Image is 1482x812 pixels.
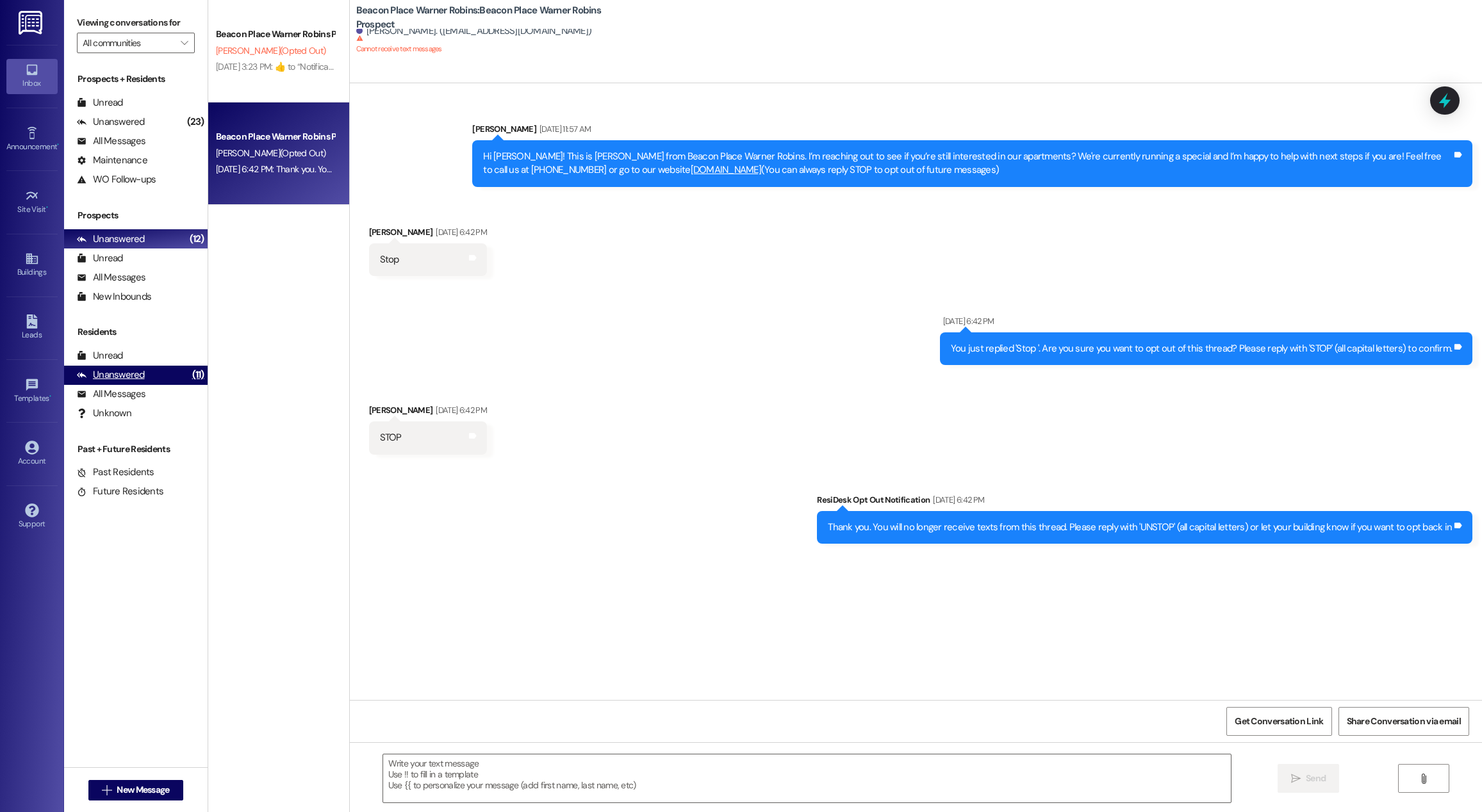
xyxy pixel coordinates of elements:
div: [DATE] 6:42 PM [930,493,984,507]
div: You just replied 'Stop '. Are you sure you want to opt out of this thread? Please reply with 'STO... [951,342,1452,355]
a: [DOMAIN_NAME] [691,163,761,176]
div: Unanswered [77,232,145,246]
span: Share Conversation via email [1347,715,1461,728]
div: (12) [186,229,208,249]
a: Account [6,437,58,471]
div: Maintenance [77,154,147,167]
div: Unread [77,252,123,265]
div: Hi [PERSON_NAME]! This is [PERSON_NAME] from Beacon Place Warner Robins. I’m reaching out to see ... [483,150,1452,177]
div: Unanswered [77,115,145,129]
a: Buildings [6,248,58,282]
div: Unread [77,96,123,110]
i:  [102,785,111,795]
span: • [46,203,48,212]
button: New Message [88,780,183,800]
div: [DATE] 6:42 PM [432,225,487,239]
div: [DATE] 3:23 PM: ​👍​ to “ Notification Bot (Beacon Place Warner Robins): Thank you. You will no lo... [216,61,1050,72]
div: All Messages [77,134,145,148]
a: Templates • [6,374,58,409]
div: Thank you. You will no longer receive texts from this thread. Please reply with 'UNSTOP' (all cap... [828,521,1452,534]
div: ResiDesk Opt Out Notification [817,493,1472,511]
div: Residents [64,325,208,339]
div: Unanswered [77,368,145,382]
b: Beacon Place Warner Robins: Beacon Place Warner Robins Prospect [356,4,613,31]
img: ResiDesk Logo [19,11,45,35]
div: [PERSON_NAME] [472,122,1472,140]
sup: Cannot receive text messages [356,35,442,53]
label: Viewing conversations for [77,13,195,33]
div: [PERSON_NAME] [369,225,487,243]
span: Get Conversation Link [1235,715,1323,728]
div: Prospects [64,209,208,222]
i:  [1291,774,1301,784]
i:  [1419,774,1428,784]
div: [DATE] 11:57 AM [536,122,591,136]
button: Get Conversation Link [1226,707,1331,736]
div: Past Residents [77,466,154,479]
a: Inbox [6,59,58,93]
div: Beacon Place Warner Robins Prospect [216,28,334,41]
a: Leads [6,311,58,345]
div: [DATE] 6:42 PM [940,314,994,328]
div: [PERSON_NAME] [369,403,487,421]
span: Send [1306,772,1326,785]
button: Share Conversation via email [1338,707,1469,736]
div: STOP [380,431,402,444]
span: • [49,392,51,401]
a: Support [6,499,58,534]
span: • [57,140,59,149]
div: (11) [189,365,208,385]
div: Unknown [77,407,131,420]
div: [PERSON_NAME]. ([EMAIL_ADDRESS][DOMAIN_NAME]) [356,24,592,38]
div: Future Residents [77,485,163,498]
div: (23) [184,112,208,132]
div: All Messages [77,271,145,284]
span: New Message [117,783,169,797]
a: Site Visit • [6,185,58,220]
div: WO Follow-ups [77,173,156,186]
div: Beacon Place Warner Robins Prospect [216,130,334,143]
span: [PERSON_NAME] (Opted Out) [216,147,325,159]
input: All communities [83,33,174,53]
button: Send [1278,764,1340,793]
div: All Messages [77,387,145,401]
div: Unread [77,349,123,362]
div: [DATE] 6:42 PM [432,403,487,417]
div: Stop [380,253,399,266]
span: [PERSON_NAME] (Opted Out) [216,45,325,56]
div: New Inbounds [77,290,151,304]
div: Past + Future Residents [64,443,208,456]
div: Prospects + Residents [64,72,208,86]
i:  [181,38,188,48]
div: [DATE] 6:42 PM: Thank you. You will no longer receive texts from this thread. Please reply with '... [216,163,849,175]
